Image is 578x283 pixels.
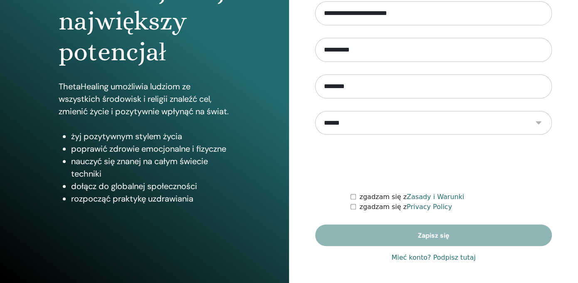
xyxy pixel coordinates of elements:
[359,192,464,202] label: zgadzam się z
[71,155,230,180] li: nauczyć się znanej na całym świecie techniki
[359,202,452,212] label: zgadzam się z
[59,80,230,118] p: ThetaHealing umożliwia ludziom ze wszystkich środowisk i religii znaleźć cel, zmienić życie i poz...
[407,193,464,201] a: Zasady i Warunki
[71,130,230,143] li: żyj pozytywnym stylem życia
[71,192,230,205] li: rozpocząć praktykę uzdrawiania
[371,147,497,180] iframe: reCAPTCHA
[71,180,230,192] li: dołącz do globalnej społeczności
[391,253,476,263] a: Mieć konto? Podpisz tutaj
[71,143,230,155] li: poprawić zdrowie emocjonalne i fizyczne
[407,203,452,211] a: Privacy Policy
